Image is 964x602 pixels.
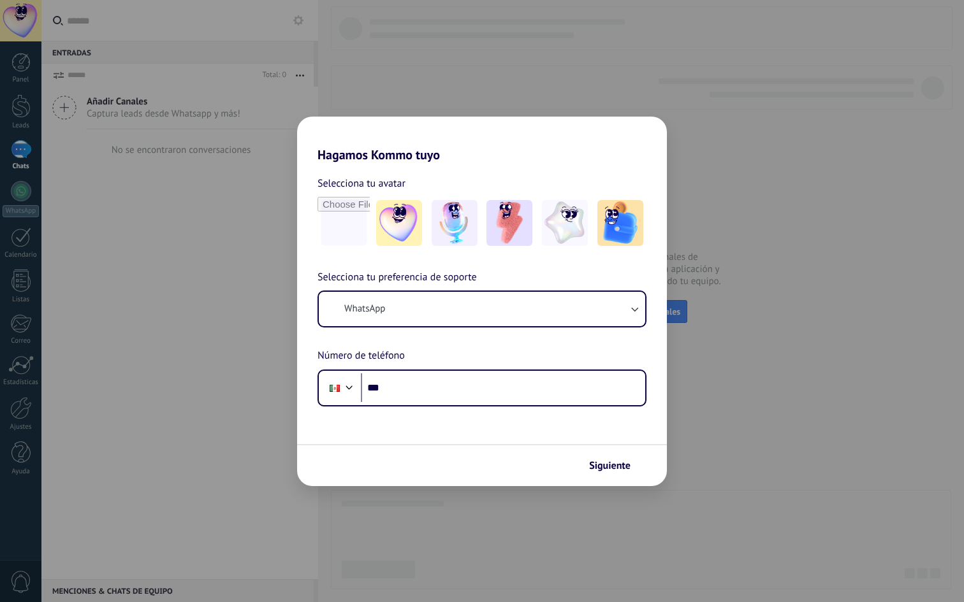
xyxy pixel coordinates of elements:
img: -3.jpeg [486,200,532,246]
div: Mexico: + 52 [323,375,347,401]
span: Número de teléfono [318,348,405,364]
span: Selecciona tu preferencia de soporte [318,269,477,286]
h2: Hagamos Kommo tuyo [297,117,667,162]
img: -4.jpeg [542,200,588,246]
span: Siguiente [589,461,631,470]
img: -5.jpeg [597,200,643,246]
button: Siguiente [583,455,648,477]
span: WhatsApp [344,303,385,315]
span: Selecciona tu avatar [318,175,405,192]
img: -2.jpeg [432,200,478,246]
button: WhatsApp [319,292,645,326]
img: -1.jpeg [376,200,422,246]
